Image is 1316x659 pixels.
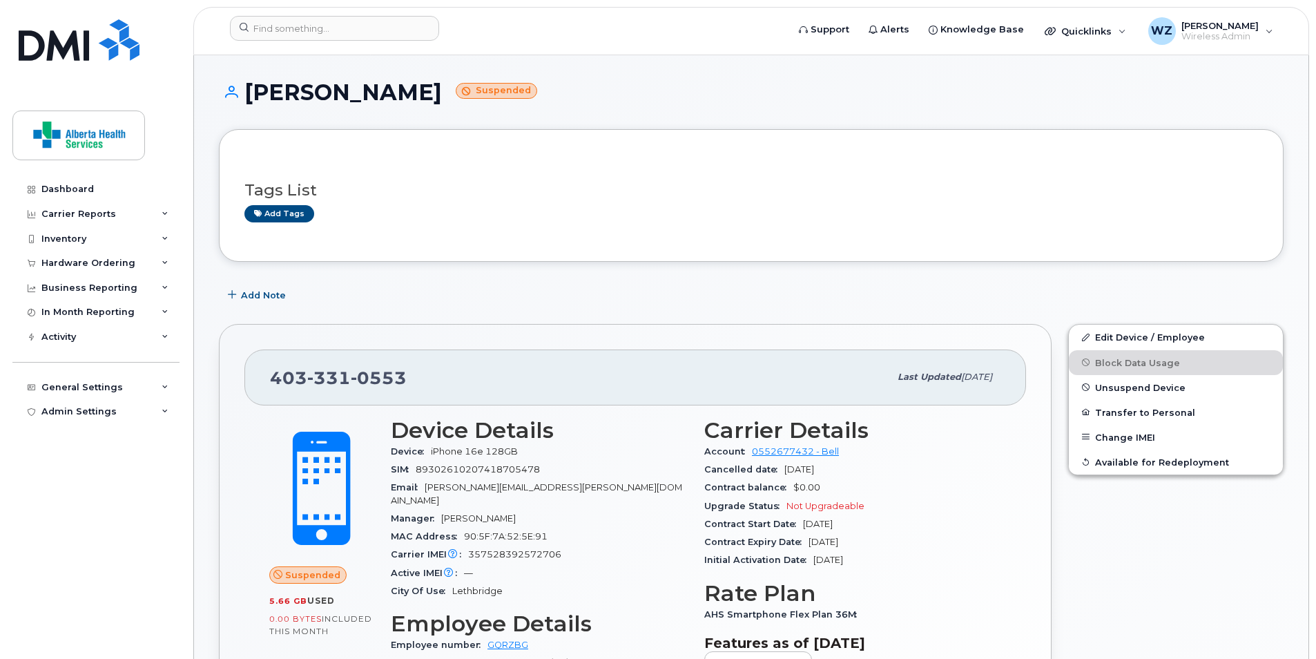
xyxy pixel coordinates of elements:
[1069,375,1283,400] button: Unsuspend Device
[391,513,441,524] span: Manager
[441,513,516,524] span: [PERSON_NAME]
[391,446,431,457] span: Device
[416,464,540,475] span: 89302610207418705478
[704,501,786,511] span: Upgrade Status
[464,568,473,578] span: —
[431,446,518,457] span: iPhone 16e 128GB
[351,367,407,388] span: 0553
[1069,450,1283,475] button: Available for Redeployment
[704,418,1001,443] h3: Carrier Details
[391,531,464,542] span: MAC Address
[704,581,1001,606] h3: Rate Plan
[786,501,864,511] span: Not Upgradeable
[752,446,839,457] a: 0552677432 - Bell
[803,519,833,529] span: [DATE]
[1069,350,1283,375] button: Block Data Usage
[391,549,468,560] span: Carrier IMEI
[456,83,537,99] small: Suspended
[391,568,464,578] span: Active IMEI
[704,519,803,529] span: Contract Start Date
[452,586,503,596] span: Lethbridge
[1095,382,1186,392] span: Unsuspend Device
[391,640,487,650] span: Employee number
[241,289,286,302] span: Add Note
[307,367,351,388] span: 331
[704,635,1001,651] h3: Features as of [DATE]
[307,595,335,606] span: used
[793,482,820,493] span: $0.00
[898,372,961,382] span: Last updated
[391,418,688,443] h3: Device Details
[219,80,1284,104] h1: [PERSON_NAME]
[961,372,992,382] span: [DATE]
[468,549,561,560] span: 357528392572706
[704,555,813,565] span: Initial Activation Date
[219,283,298,307] button: Add Note
[704,446,752,457] span: Account
[269,596,307,606] span: 5.66 GB
[391,482,425,493] span: Email
[270,367,407,388] span: 403
[704,609,864,620] span: AHS Smartphone Flex Plan 36M
[784,464,814,475] span: [DATE]
[704,464,784,475] span: Cancelled date
[391,586,452,596] span: City Of Use
[1069,325,1283,350] a: Edit Device / Employee
[487,640,528,650] a: GQRZBG
[269,614,322,624] span: 0.00 Bytes
[391,482,682,505] span: [PERSON_NAME][EMAIL_ADDRESS][PERSON_NAME][DOMAIN_NAME]
[391,464,416,475] span: SIM
[813,555,843,565] span: [DATE]
[464,531,548,542] span: 90:5F:7A:52:5E:91
[269,613,372,636] span: included this month
[704,482,793,493] span: Contract balance
[704,537,809,547] span: Contract Expiry Date
[391,611,688,636] h3: Employee Details
[1069,425,1283,450] button: Change IMEI
[285,569,340,582] span: Suspended
[244,182,1258,199] h3: Tags List
[809,537,838,547] span: [DATE]
[1095,457,1229,467] span: Available for Redeployment
[1069,400,1283,425] button: Transfer to Personal
[244,205,314,222] a: Add tags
